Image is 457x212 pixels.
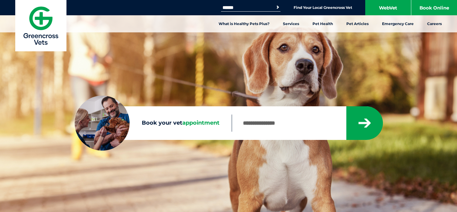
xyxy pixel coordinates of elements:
label: Book your vet [75,119,232,128]
a: What is Healthy Pets Plus? [212,15,276,32]
span: appointment [182,119,220,126]
a: Services [276,15,306,32]
a: Careers [420,15,448,32]
button: Search [275,4,281,10]
a: Emergency Care [375,15,420,32]
a: Find Your Local Greencross Vet [294,5,352,10]
a: Pet Health [306,15,340,32]
a: Pet Articles [340,15,375,32]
